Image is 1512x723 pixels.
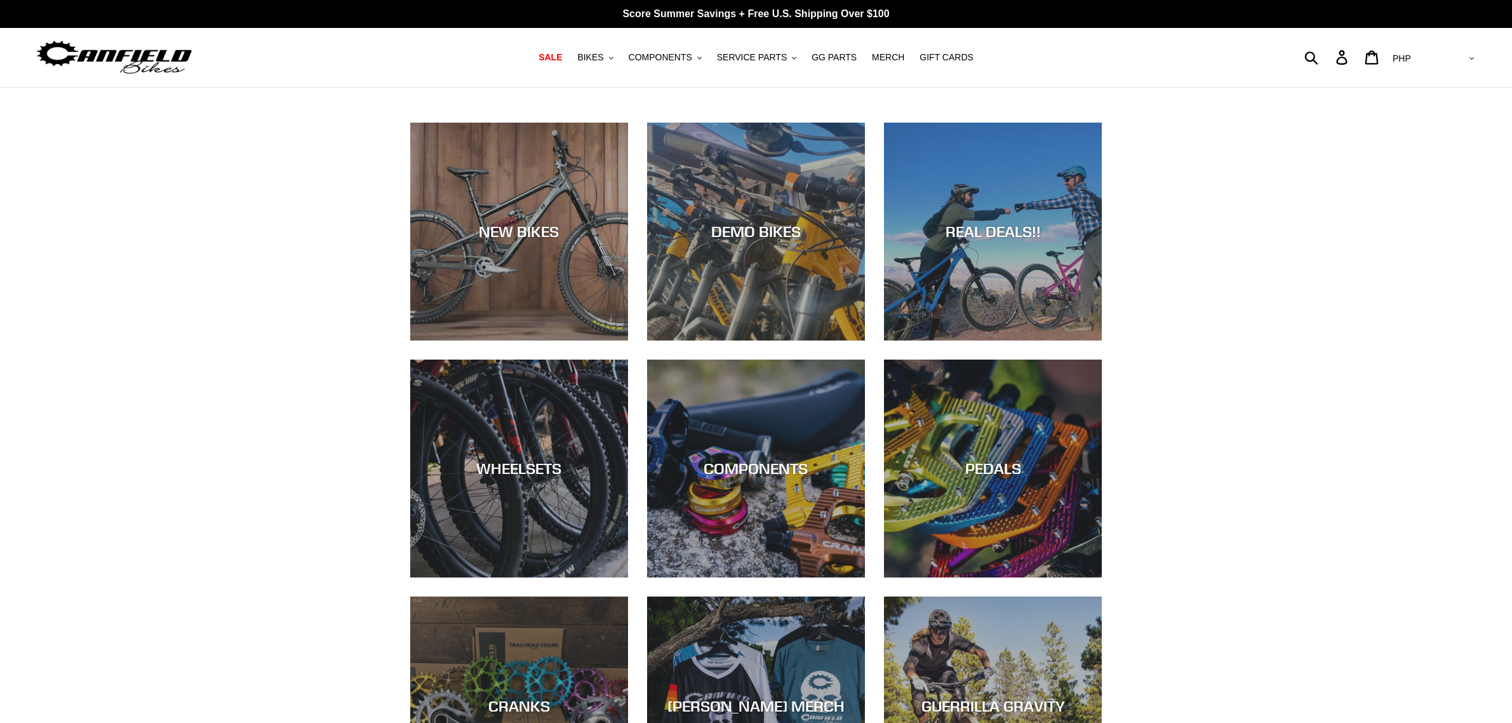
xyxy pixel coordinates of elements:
[410,123,628,341] a: NEW BIKES
[647,222,865,241] div: DEMO BIKES
[717,52,787,63] span: SERVICE PARTS
[410,459,628,478] div: WHEELSETS
[410,222,628,241] div: NEW BIKES
[622,49,708,66] button: COMPONENTS
[872,52,904,63] span: MERCH
[410,360,628,578] a: WHEELSETS
[647,123,865,341] a: DEMO BIKES
[711,49,803,66] button: SERVICE PARTS
[647,459,865,478] div: COMPONENTS
[884,696,1102,715] div: GUERRILLA GRAVITY
[410,696,628,715] div: CRANKS
[884,360,1102,578] a: PEDALS
[571,49,619,66] button: BIKES
[884,123,1102,341] a: REAL DEALS!!
[539,52,562,63] span: SALE
[805,49,863,66] a: GG PARTS
[647,360,865,578] a: COMPONENTS
[920,52,973,63] span: GIFT CARDS
[866,49,911,66] a: MERCH
[1311,43,1344,71] input: Search
[884,459,1102,478] div: PEDALS
[577,52,603,63] span: BIKES
[913,49,980,66] a: GIFT CARDS
[812,52,857,63] span: GG PARTS
[884,222,1102,241] div: REAL DEALS!!
[647,696,865,715] div: [PERSON_NAME] MERCH
[629,52,692,63] span: COMPONENTS
[532,49,568,66] a: SALE
[35,37,194,78] img: Canfield Bikes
